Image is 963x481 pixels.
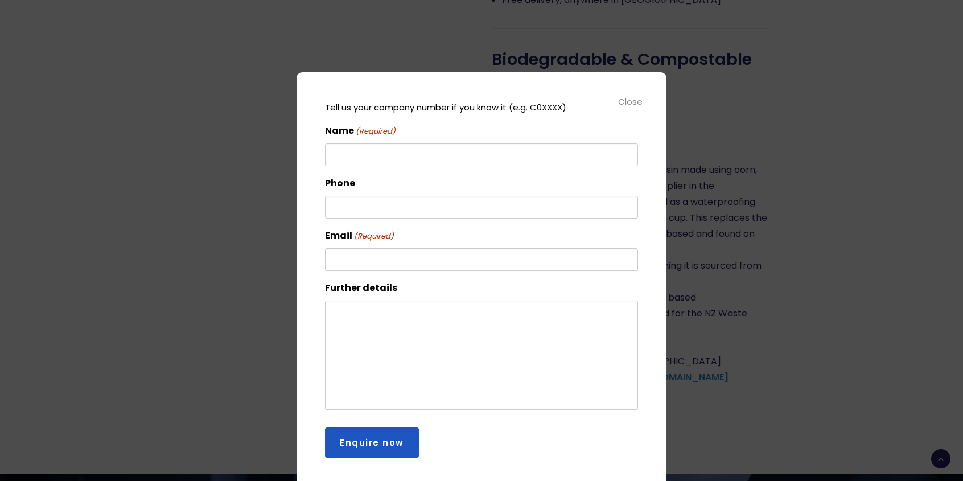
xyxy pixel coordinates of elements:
[325,228,394,244] label: Email
[618,95,644,108] div: Close
[355,125,396,138] span: (Required)
[325,175,355,191] label: Phone
[325,93,638,114] div: Tell us your company number if you know it (e.g. C0XXXX)
[325,123,396,139] label: Name
[353,230,394,243] span: (Required)
[325,280,397,296] label: Further details
[325,427,419,458] input: Enquire now
[888,406,947,465] iframe: Chatbot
